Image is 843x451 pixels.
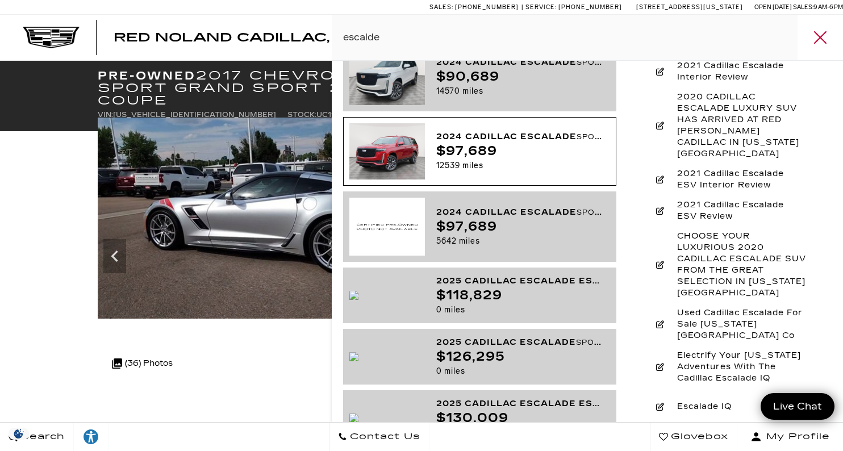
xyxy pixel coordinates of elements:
strong: Pre-Owned [98,69,196,82]
a: 2025 Cadillac Escalade ESVSport Platinum$130,0090 miles [343,390,616,446]
span: Escalade IQ [669,401,737,412]
span: [US_VEHICLE_IDENTIFICATION_NUMBER] [113,111,276,119]
small: Sport [577,57,606,67]
a: 2024 Cadillac EscaladeSport$97,6895642 miles [343,191,616,262]
img: Used 2017 BLADE SILVER METALLIC Chevrolet Grand Sport 2LT image 6 [98,118,455,319]
div: 2024 Cadillac Escalade [436,205,602,220]
div: 2025 Cadillac Escalade [436,335,602,350]
div: Previous [103,239,126,273]
small: Sport Platinum [576,337,652,347]
div: 14570 miles [436,84,602,98]
div: (36) Photos [106,350,178,377]
span: Contact Us [347,429,420,445]
div: $97,689 [436,144,602,158]
span: Used Cadillac Escalade For Sale [US_STATE][GEOGRAPHIC_DATA] Co [669,307,812,341]
span: Red Noland Cadillac, Inc. [114,31,367,44]
span: Open [DATE] [754,3,792,11]
div: 5642 miles [436,234,602,248]
a: 2021 Cadillac Escalade ESV Interior Review [653,165,815,194]
span: 2021 Cadillac Escalade ESV Interior Review [669,168,812,191]
span: CHOOSE YOUR LUXURIOUS 2020 CADILLAC ESCALADE SUV FROM THE GREAT SELECTION IN [US_STATE][GEOGRAPHI... [669,231,812,299]
small: Premium Luxury [600,277,677,285]
span: Sales: [793,3,813,11]
a: 2021 Cadillac Escalade Interior Review [653,57,815,86]
div: $90,689 [436,70,602,84]
img: Cadillac Dark Logo with Cadillac White Text [23,27,80,48]
button: Open user profile menu [737,423,843,451]
a: Used Cadillac Escalade For Sale [US_STATE][GEOGRAPHIC_DATA] Co [653,304,815,344]
a: Escalade IQ [653,398,815,415]
div: 2024 Cadillac Escalade [436,130,602,144]
div: 12539 miles [436,158,602,173]
div: 0 miles [436,364,602,378]
img: image.gen [349,352,358,361]
h1: 2017 Chevrolet Corvette Grand Sport Grand Sport 2LT Rear Wheel Drive Coupe [98,69,617,107]
span: Glovebox [668,429,728,445]
span: Search [18,429,65,445]
a: [STREET_ADDRESS][US_STATE] [636,3,743,11]
a: 2025 Cadillac Escalade ESVPremium Luxury$118,8290 miles [343,268,616,323]
a: CHOOSE YOUR LUXURIOUS 2020 CADILLAC ESCALADE SUV FROM THE GREAT SELECTION IN [US_STATE][GEOGRAPHI... [653,228,815,302]
img: 2be44d5ddb4282e09b95ea2e8f4ea083.jpg [349,48,425,105]
div: 2024 Cadillac Escalade [436,55,602,70]
div: $118,829 [436,289,602,303]
a: 2025 Cadillac EscaladeSport Platinum$126,2950 miles [343,329,616,385]
span: My Profile [762,429,830,445]
div: 2025 Cadillac Escalade ESV [436,396,602,411]
span: Sales: [429,3,453,11]
span: VIN: [98,111,113,119]
a: Explore your accessibility options [74,423,108,451]
span: 2020 CADILLAC ESCALADE LUXURY SUV HAS ARRIVED AT RED [PERSON_NAME] CADILLAC IN [US_STATE][GEOGRAP... [669,91,812,160]
span: 2021 Cadillac Escalade ESV Review [669,199,812,222]
a: Live Chat [761,393,834,420]
div: Explore your accessibility options [74,428,108,445]
span: 9 AM-6 PM [813,3,843,11]
a: Contact Us [329,423,429,451]
section: Click to Open Cookie Consent Modal [6,428,32,440]
a: 2024 Cadillac EscaladeSport$90,68914570 miles [343,42,616,111]
span: Live Chat [767,400,828,413]
small: Sport Platinum [600,400,676,408]
a: Red Noland Cadillac, Inc. [114,32,367,43]
a: Service: [PHONE_NUMBER] [521,4,625,10]
div: Search [798,15,843,60]
img: 53785baa0caac0de53010e8dd7cde6d3.jpg [349,123,425,180]
span: 2021 Cadillac Escalade Interior Review [669,60,812,83]
span: UC115516 [316,111,353,119]
small: Sport Platinum [577,132,653,141]
img: Opt-Out Icon [6,428,32,440]
span: Electrify Your [US_STATE] Adventures With The Cadillac Escalade IQ [669,350,812,384]
a: 2021 Cadillac Escalade ESV Review [653,197,815,225]
small: Sport [577,207,606,217]
span: [PHONE_NUMBER] [455,3,519,11]
span: Service: [525,3,557,11]
input: Search Click enter to submit [332,15,843,60]
div: $130,009 [436,411,602,425]
img: image.gen [349,291,358,300]
a: Glovebox [650,423,737,451]
div: 2025 Cadillac Escalade ESV [436,274,602,289]
span: Stock: [287,111,316,119]
a: Electrify Your [US_STATE] Adventures With The Cadillac Escalade IQ [653,347,815,387]
span: [PHONE_NUMBER] [558,3,622,11]
a: 2020 CADILLAC ESCALADE LUXURY SUV HAS ARRIVED AT RED [PERSON_NAME] CADILLAC IN [US_STATE][GEOGRAP... [653,89,815,162]
a: Sales: [PHONE_NUMBER] [429,4,521,10]
div: 0 miles [436,303,602,317]
a: 2024 Cadillac EscaladeSport Platinum$97,68912539 miles [343,117,616,186]
img: cadillac-cpo-no-image.png [349,198,425,256]
div: $97,689 [436,220,602,234]
div: $126,295 [436,350,602,364]
img: image.gen [349,414,358,423]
